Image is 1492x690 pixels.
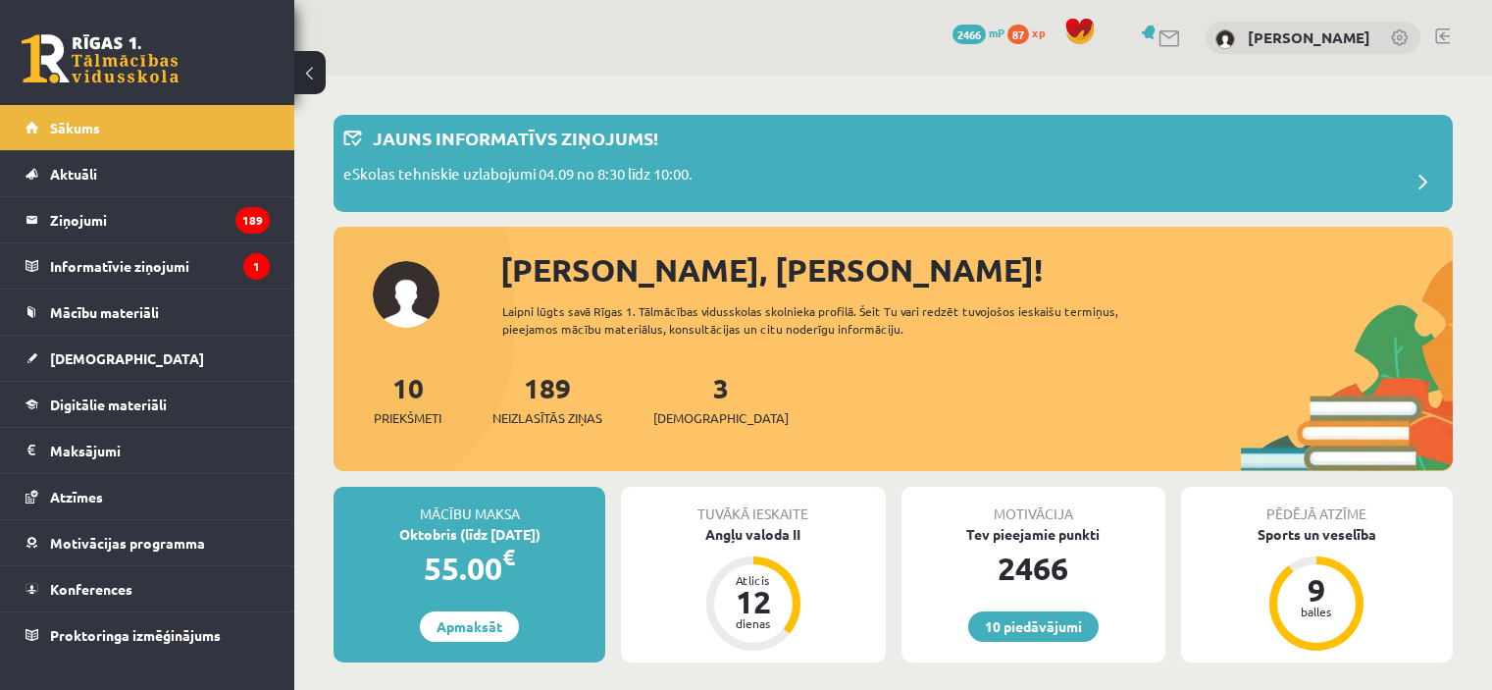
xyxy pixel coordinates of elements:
span: [DEMOGRAPHIC_DATA] [653,408,789,428]
a: Sākums [26,105,270,150]
span: 2466 [952,25,986,44]
a: Maksājumi [26,428,270,473]
a: Angļu valoda II Atlicis 12 dienas [621,524,885,654]
div: Pēdējā atzīme [1181,487,1453,524]
legend: Ziņojumi [50,197,270,242]
a: Mācību materiāli [26,290,270,335]
a: Sports un veselība 9 balles [1181,524,1453,654]
a: Atzīmes [26,474,270,519]
span: Motivācijas programma [50,534,205,552]
a: Jauns informatīvs ziņojums! eSkolas tehniskie uzlabojumi 04.09 no 8:30 līdz 10:00. [343,125,1443,202]
div: [PERSON_NAME], [PERSON_NAME]! [500,246,1453,293]
div: Mācību maksa [334,487,605,524]
div: 9 [1287,574,1346,606]
p: eSkolas tehniskie uzlabojumi 04.09 no 8:30 līdz 10:00. [343,163,693,190]
div: dienas [724,617,783,629]
div: 12 [724,586,783,617]
img: Mārcis Elmārs Ašmanis [1215,29,1235,49]
div: Sports un veselība [1181,524,1453,545]
a: 189Neizlasītās ziņas [492,370,602,428]
p: Jauns informatīvs ziņojums! [373,125,658,151]
div: 2466 [901,545,1165,592]
a: [PERSON_NAME] [1248,27,1370,47]
div: Tev pieejamie punkti [901,524,1165,545]
div: Laipni lūgts savā Rīgas 1. Tālmācības vidusskolas skolnieka profilā. Šeit Tu vari redzēt tuvojošo... [502,302,1174,338]
div: balles [1287,606,1346,617]
span: Digitālie materiāli [50,396,167,413]
span: mP [989,25,1004,40]
div: Motivācija [901,487,1165,524]
div: Oktobris (līdz [DATE]) [334,524,605,545]
a: Ziņojumi189 [26,197,270,242]
span: Priekšmeti [374,408,441,428]
div: Atlicis [724,574,783,586]
span: € [502,543,515,571]
div: 55.00 [334,545,605,592]
span: Konferences [50,580,132,598]
a: 3[DEMOGRAPHIC_DATA] [653,370,789,428]
a: 10 piedāvājumi [968,611,1099,642]
a: Motivācijas programma [26,520,270,565]
a: Digitālie materiāli [26,382,270,427]
a: Aktuāli [26,151,270,196]
a: 87 xp [1007,25,1055,40]
div: Angļu valoda II [621,524,885,545]
a: Rīgas 1. Tālmācības vidusskola [22,34,179,83]
legend: Informatīvie ziņojumi [50,243,270,289]
span: xp [1032,25,1045,40]
a: [DEMOGRAPHIC_DATA] [26,336,270,381]
legend: Maksājumi [50,428,270,473]
span: Mācību materiāli [50,303,159,321]
span: Proktoringa izmēģinājums [50,626,221,644]
a: 10Priekšmeti [374,370,441,428]
span: Aktuāli [50,165,97,183]
span: Atzīmes [50,488,103,505]
span: Neizlasītās ziņas [492,408,602,428]
i: 189 [235,207,270,234]
i: 1 [243,253,270,280]
a: 2466 mP [952,25,1004,40]
a: Apmaksāt [420,611,519,642]
div: Tuvākā ieskaite [621,487,885,524]
span: Sākums [50,119,100,136]
span: [DEMOGRAPHIC_DATA] [50,349,204,367]
a: Proktoringa izmēģinājums [26,612,270,658]
a: Informatīvie ziņojumi1 [26,243,270,289]
span: 87 [1007,25,1029,44]
a: Konferences [26,566,270,611]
